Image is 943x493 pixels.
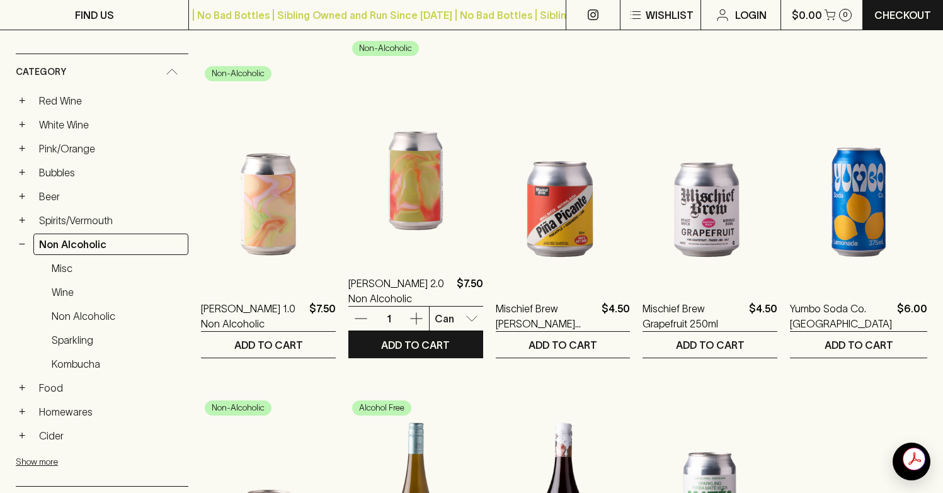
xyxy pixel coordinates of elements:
a: [PERSON_NAME] 1.0 Non Alcoholic [201,301,304,331]
button: + [16,429,28,442]
a: Homewares [33,401,188,422]
img: Mischief Brew Pina Picante 250ml [496,62,631,282]
a: Misc [46,258,188,279]
img: Mischief Brew Grapefruit 250ml [643,62,777,282]
button: ADD TO CART [201,332,336,358]
p: $0.00 [792,8,822,23]
button: + [16,214,28,227]
p: ADD TO CART [529,337,597,353]
a: Kombucha [46,353,188,375]
a: Bubbles [33,162,188,183]
a: Red Wine [33,90,188,111]
div: Can [430,306,483,331]
button: + [16,382,28,394]
button: Show more [16,449,181,475]
a: Mischief Brew [PERSON_NAME] Picante 250ml [496,301,597,331]
button: + [16,94,28,107]
a: Pink/Orange [33,138,188,159]
p: $6.00 [897,301,927,331]
p: ADD TO CART [825,337,893,353]
a: Yumbo Soda Co. [GEOGRAPHIC_DATA] [790,301,892,331]
a: Spirits/Vermouth [33,210,188,231]
div: Category [16,54,188,90]
button: ADD TO CART [643,332,777,358]
p: ADD TO CART [234,337,303,353]
button: + [16,190,28,203]
button: − [16,238,28,251]
button: ADD TO CART [496,332,631,358]
span: Category [16,64,66,80]
img: TINA 1.0 Non Alcoholic [201,62,336,282]
p: $4.50 [749,301,777,331]
a: Sparkling [46,329,188,351]
p: ADD TO CART [676,337,745,353]
a: Food [33,377,188,399]
p: ADD TO CART [381,337,450,353]
a: Cider [33,425,188,446]
button: ADD TO CART [790,332,927,358]
p: Wishlist [646,8,694,23]
a: White Wine [33,114,188,135]
button: + [16,166,28,179]
img: TINA 2.0 Non Alcoholic [348,37,483,257]
p: FIND US [75,8,114,23]
a: [PERSON_NAME] 2.0 Non Alcoholic [348,276,452,306]
p: Checkout [874,8,931,23]
p: $7.50 [309,301,336,331]
button: + [16,118,28,131]
a: Beer [33,186,188,207]
p: Can [435,311,454,326]
p: 0 [843,11,848,18]
img: Yumbo Soda Co. Lemonade [790,62,927,282]
button: ADD TO CART [348,332,483,358]
p: $7.50 [457,276,483,306]
a: Wine [46,281,188,303]
p: Login [735,8,767,23]
button: + [16,405,28,418]
a: Non Alcoholic [33,234,188,255]
a: Non Alcoholic [46,305,188,327]
a: Mischief Brew Grapefruit 250ml [643,301,744,331]
p: $4.50 [602,301,630,331]
button: + [16,142,28,155]
p: 1 [374,312,404,326]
